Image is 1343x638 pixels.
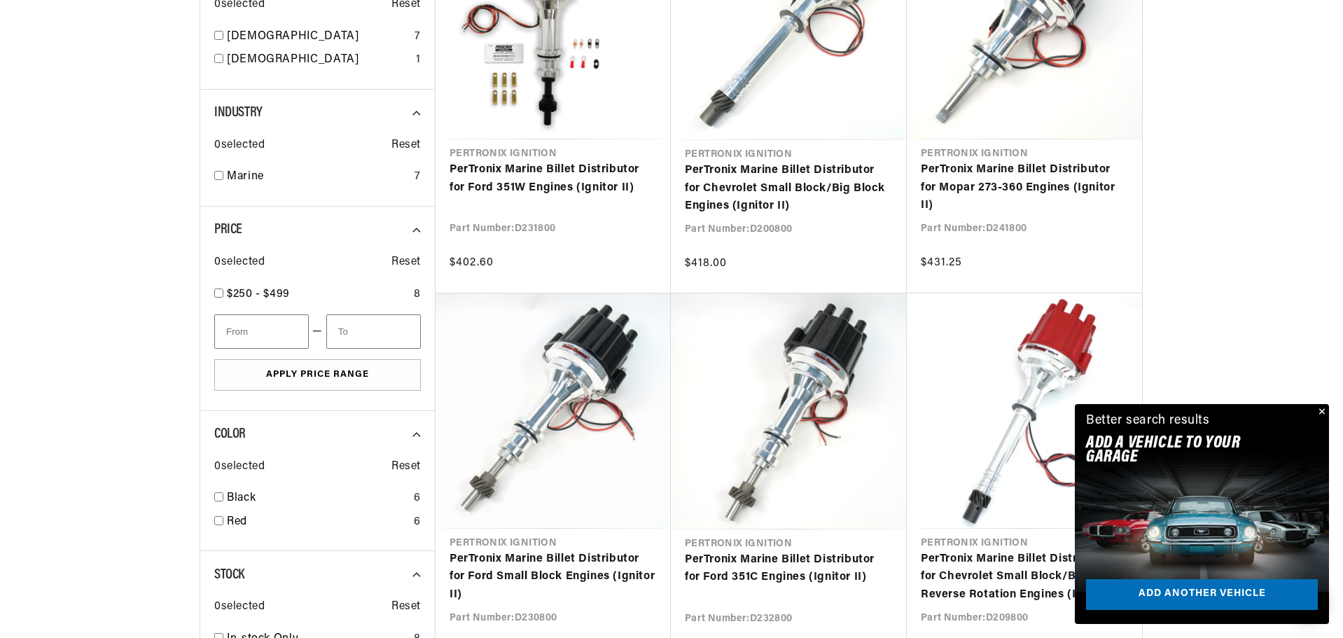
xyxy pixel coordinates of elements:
span: 0 selected [214,254,265,272]
span: Industry [214,106,263,120]
div: 6 [414,513,421,532]
span: 0 selected [214,598,265,616]
span: Reset [391,458,421,476]
span: — [312,323,323,341]
span: 0 selected [214,137,265,155]
span: Reset [391,137,421,155]
div: 6 [414,490,421,508]
div: 1 [416,51,421,69]
a: Add another vehicle [1086,579,1318,611]
span: 0 selected [214,458,265,476]
a: PerTronix Marine Billet Distributor for Mopar 273-360 Engines (Ignitor II) [921,161,1128,215]
div: 7 [415,168,421,186]
span: Reset [391,254,421,272]
span: Stock [214,568,244,582]
a: PerTronix Marine Billet Distributor for Ford 351C Engines (Ignitor II) [685,551,893,587]
button: Close [1312,404,1329,421]
a: PerTronix Marine Billet Distributor for Chevrolet Small Block/Big Block Reverse Rotation Engines ... [921,550,1128,604]
h2: Add A VEHICLE to your garage [1086,436,1283,465]
span: Price [214,223,242,237]
span: Reset [391,598,421,616]
a: PerTronix Marine Billet Distributor for Ford Small Block Engines (Ignitor II) [450,550,657,604]
a: PerTronix Marine Billet Distributor for Chevrolet Small Block/Big Block Engines (Ignitor II) [685,162,893,216]
div: Better search results [1086,411,1210,431]
a: [DEMOGRAPHIC_DATA] [227,51,410,69]
a: PerTronix Marine Billet Distributor for Ford 351W Engines (Ignitor II) [450,161,657,197]
div: 7 [415,28,421,46]
a: [DEMOGRAPHIC_DATA] [227,28,409,46]
div: 8 [414,286,421,304]
input: To [326,314,421,349]
span: $250 - $499 [227,289,290,300]
input: From [214,314,309,349]
button: Apply Price Range [214,359,421,391]
a: Red [227,513,408,532]
a: Marine [227,168,409,186]
span: Color [214,427,246,441]
a: Black [227,490,408,508]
